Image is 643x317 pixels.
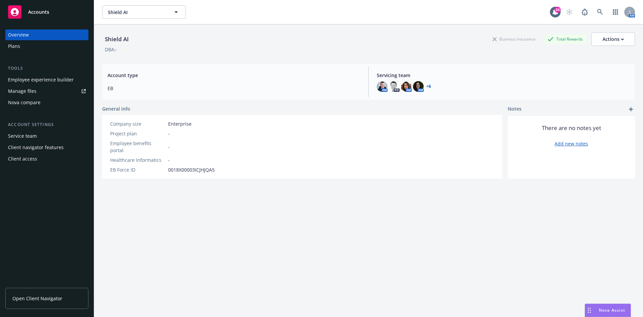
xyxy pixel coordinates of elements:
[413,81,424,92] img: photo
[5,65,88,72] div: Tools
[110,120,165,127] div: Company size
[110,156,165,164] div: Healthcare Informatics
[168,156,170,164] span: -
[168,143,170,150] span: -
[168,130,170,137] span: -
[8,41,20,52] div: Plans
[8,142,64,153] div: Client navigator features
[585,304,631,317] button: Nova Assist
[108,9,166,16] span: Shield AI
[28,9,49,15] span: Accounts
[555,6,561,12] div: 24
[5,29,88,40] a: Overview
[12,295,62,302] span: Open Client Navigator
[102,105,130,112] span: General info
[168,166,215,173] span: 0018X00003ICJHJQA5
[389,81,400,92] img: photo
[5,74,88,85] a: Employee experience builder
[5,131,88,141] a: Service team
[578,5,591,19] a: Report a Bug
[108,85,360,92] span: EB
[110,166,165,173] div: EB Force ID
[102,5,186,19] button: Shield AI
[599,307,625,313] span: Nova Assist
[8,97,41,108] div: Nova compare
[591,33,635,46] button: Actions
[102,35,131,44] div: Shield AI
[544,35,586,43] div: Total Rewards
[8,153,37,164] div: Client access
[8,74,74,85] div: Employee experience builder
[8,86,37,97] div: Manage files
[602,33,624,46] div: Actions
[5,97,88,108] a: Nova compare
[5,3,88,21] a: Accounts
[5,86,88,97] a: Manage files
[110,140,165,154] div: Employee benefits portal
[8,29,29,40] div: Overview
[5,41,88,52] a: Plans
[110,130,165,137] div: Project plan
[8,131,37,141] div: Service team
[5,153,88,164] a: Client access
[555,140,588,147] a: Add new notes
[5,121,88,128] div: Account settings
[426,84,431,88] a: +6
[105,46,117,53] div: DBA: -
[542,124,601,132] span: There are no notes yet
[377,72,630,79] span: Servicing team
[585,304,593,317] div: Drag to move
[108,72,360,79] span: Account type
[377,81,387,92] img: photo
[609,5,622,19] a: Switch app
[5,142,88,153] a: Client navigator features
[168,120,192,127] span: Enterprise
[401,81,412,92] img: photo
[489,35,539,43] div: Business Insurance
[593,5,607,19] a: Search
[563,5,576,19] a: Start snowing
[627,105,635,113] a: add
[508,105,521,113] span: Notes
